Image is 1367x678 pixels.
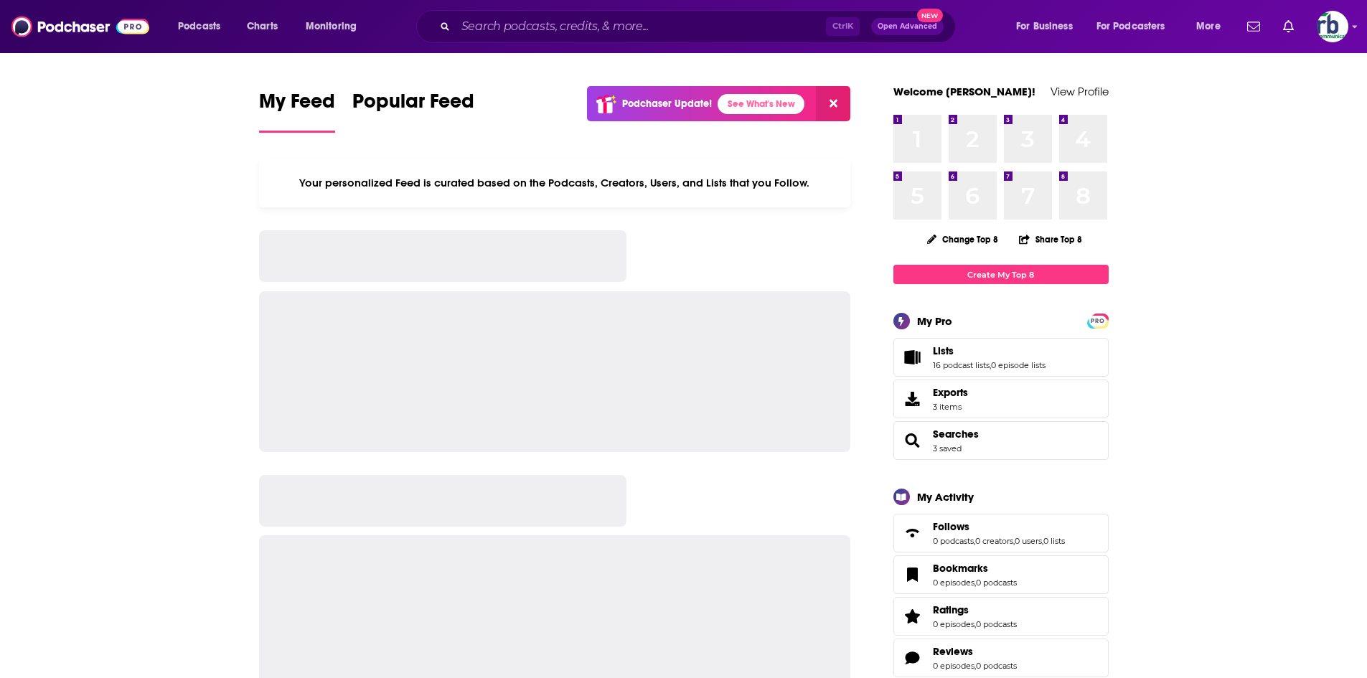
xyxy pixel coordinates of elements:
[974,661,976,671] span: ,
[1317,11,1348,42] span: Logged in as johannarb
[352,89,474,122] span: Popular Feed
[933,619,974,629] a: 0 episodes
[933,360,990,370] a: 16 podcast lists
[871,18,944,35] button: Open AdvancedNew
[991,360,1046,370] a: 0 episode lists
[898,606,927,626] a: Ratings
[898,389,927,409] span: Exports
[893,555,1109,594] span: Bookmarks
[893,338,1109,377] span: Lists
[933,428,979,441] a: Searches
[1042,536,1043,546] span: ,
[976,578,1017,588] a: 0 podcasts
[917,314,952,328] div: My Pro
[933,520,1065,533] a: Follows
[933,344,1046,357] a: Lists
[933,443,962,453] a: 3 saved
[990,360,991,370] span: ,
[1277,14,1300,39] a: Show notifications dropdown
[933,603,969,616] span: Ratings
[622,98,712,110] p: Podchaser Update!
[1186,15,1239,38] button: open menu
[933,661,974,671] a: 0 episodes
[1089,316,1107,326] span: PRO
[933,520,969,533] span: Follows
[259,89,335,133] a: My Feed
[893,265,1109,284] a: Create My Top 8
[168,15,239,38] button: open menu
[296,15,375,38] button: open menu
[1317,11,1348,42] button: Show profile menu
[893,380,1109,418] a: Exports
[933,645,973,658] span: Reviews
[259,89,335,122] span: My Feed
[974,578,976,588] span: ,
[898,347,927,367] a: Lists
[898,565,927,585] a: Bookmarks
[1196,17,1221,37] span: More
[974,536,975,546] span: ,
[898,523,927,543] a: Follows
[11,13,149,40] img: Podchaser - Follow, Share and Rate Podcasts
[975,536,1013,546] a: 0 creators
[430,10,969,43] div: Search podcasts, credits, & more...
[259,159,851,207] div: Your personalized Feed is curated based on the Podcasts, Creators, Users, and Lists that you Follow.
[933,386,968,399] span: Exports
[878,23,937,30] span: Open Advanced
[1051,85,1109,98] a: View Profile
[933,603,1017,616] a: Ratings
[1043,536,1065,546] a: 0 lists
[247,17,278,37] span: Charts
[1087,15,1186,38] button: open menu
[718,94,804,114] a: See What's New
[1015,536,1042,546] a: 0 users
[178,17,220,37] span: Podcasts
[826,17,860,36] span: Ctrl K
[893,421,1109,460] span: Searches
[919,230,1007,248] button: Change Top 8
[1006,15,1091,38] button: open menu
[898,648,927,668] a: Reviews
[893,514,1109,552] span: Follows
[917,490,974,504] div: My Activity
[933,562,1017,575] a: Bookmarks
[933,645,1017,658] a: Reviews
[976,661,1017,671] a: 0 podcasts
[898,430,927,451] a: Searches
[976,619,1017,629] a: 0 podcasts
[1089,315,1107,326] a: PRO
[1018,225,1083,253] button: Share Top 8
[933,536,974,546] a: 0 podcasts
[933,344,954,357] span: Lists
[1096,17,1165,37] span: For Podcasters
[893,597,1109,636] span: Ratings
[974,619,976,629] span: ,
[893,639,1109,677] span: Reviews
[933,402,968,412] span: 3 items
[933,562,988,575] span: Bookmarks
[1241,14,1266,39] a: Show notifications dropdown
[238,15,286,38] a: Charts
[893,85,1035,98] a: Welcome [PERSON_NAME]!
[456,15,826,38] input: Search podcasts, credits, & more...
[1016,17,1073,37] span: For Business
[1013,536,1015,546] span: ,
[306,17,357,37] span: Monitoring
[1317,11,1348,42] img: User Profile
[933,578,974,588] a: 0 episodes
[352,89,474,133] a: Popular Feed
[917,9,943,22] span: New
